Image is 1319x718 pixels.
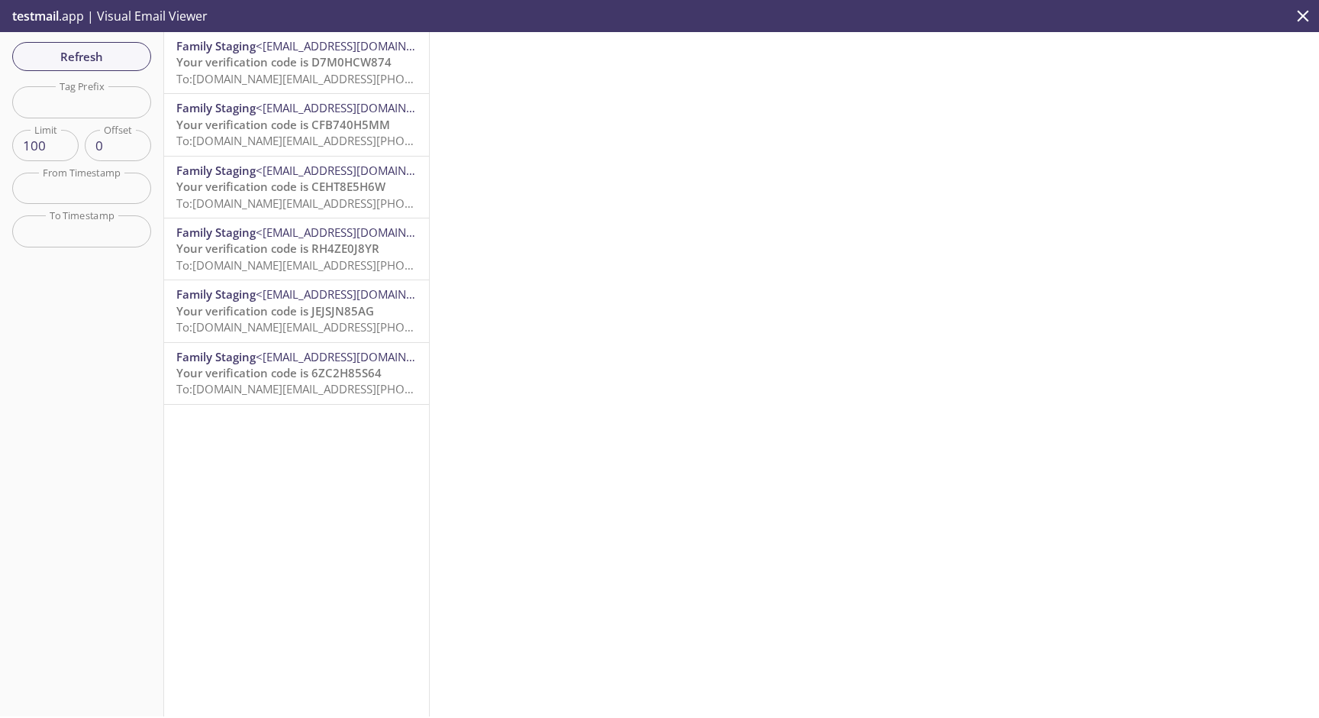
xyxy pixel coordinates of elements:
span: To: [DOMAIN_NAME][EMAIL_ADDRESS][PHONE_NUMBER][DOMAIN_NAME] [176,196,566,211]
span: Your verification code is JEJSJN85AG [176,303,374,319]
div: Family Staging<[EMAIL_ADDRESS][DOMAIN_NAME]>Your verification code is CEHT8E5H6WTo:[DOMAIN_NAME][... [164,157,429,218]
div: Family Staging<[EMAIL_ADDRESS][DOMAIN_NAME]>Your verification code is 6ZC2H85S64To:[DOMAIN_NAME][... [164,343,429,404]
span: Family Staging [176,286,256,302]
span: Your verification code is CFB740H5MM [176,117,390,132]
span: To: [DOMAIN_NAME][EMAIL_ADDRESS][PHONE_NUMBER][DOMAIN_NAME] [176,381,566,396]
nav: emails [164,32,429,405]
span: To: [DOMAIN_NAME][EMAIL_ADDRESS][PHONE_NUMBER][DOMAIN_NAME] [176,71,566,86]
span: Family Staging [176,100,256,115]
span: <[EMAIL_ADDRESS][DOMAIN_NAME]> [256,349,453,364]
span: Family Staging [176,225,256,240]
span: <[EMAIL_ADDRESS][DOMAIN_NAME]> [256,163,453,178]
span: <[EMAIL_ADDRESS][DOMAIN_NAME]> [256,38,453,53]
span: testmail [12,8,59,24]
span: Your verification code is CEHT8E5H6W [176,179,385,194]
span: Family Staging [176,38,256,53]
span: To: [DOMAIN_NAME][EMAIL_ADDRESS][PHONE_NUMBER][DOMAIN_NAME] [176,133,566,148]
span: Family Staging [176,349,256,364]
span: <[EMAIL_ADDRESS][DOMAIN_NAME]> [256,100,453,115]
span: Refresh [24,47,139,66]
span: To: [DOMAIN_NAME][EMAIL_ADDRESS][PHONE_NUMBER][DOMAIN_NAME] [176,319,566,335]
span: Your verification code is D7M0HCW874 [176,54,392,70]
button: Refresh [12,42,151,71]
div: Family Staging<[EMAIL_ADDRESS][DOMAIN_NAME]>Your verification code is CFB740H5MMTo:[DOMAIN_NAME][... [164,94,429,155]
div: Family Staging<[EMAIL_ADDRESS][DOMAIN_NAME]>Your verification code is D7M0HCW874To:[DOMAIN_NAME][... [164,32,429,93]
span: Your verification code is 6ZC2H85S64 [176,365,382,380]
span: <[EMAIL_ADDRESS][DOMAIN_NAME]> [256,225,453,240]
span: To: [DOMAIN_NAME][EMAIL_ADDRESS][PHONE_NUMBER][DOMAIN_NAME] [176,257,566,273]
div: Family Staging<[EMAIL_ADDRESS][DOMAIN_NAME]>Your verification code is JEJSJN85AGTo:[DOMAIN_NAME][... [164,280,429,341]
span: Family Staging [176,163,256,178]
span: Your verification code is RH4ZE0J8YR [176,241,379,256]
span: <[EMAIL_ADDRESS][DOMAIN_NAME]> [256,286,453,302]
div: Family Staging<[EMAIL_ADDRESS][DOMAIN_NAME]>Your verification code is RH4ZE0J8YRTo:[DOMAIN_NAME][... [164,218,429,280]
